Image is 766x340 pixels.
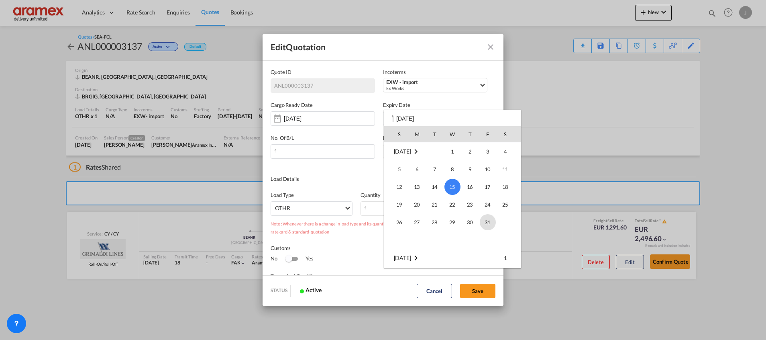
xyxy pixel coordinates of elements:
[427,179,443,195] span: 14
[462,161,478,177] span: 9
[444,178,461,196] td: Wednesday October 15 2025
[461,178,479,196] td: Thursday October 16 2025
[394,254,411,261] span: [DATE]
[384,178,521,196] tr: Week 3
[480,161,496,177] span: 10
[444,161,460,177] span: 8
[384,213,521,231] tr: Week 5
[461,196,479,213] td: Thursday October 23 2025
[462,143,478,160] span: 2
[384,143,521,161] tr: Week 1
[391,179,407,195] span: 12
[497,161,513,177] span: 11
[461,213,479,231] td: Thursday October 30 2025
[497,126,521,142] th: S
[384,143,444,161] td: October 2025
[408,196,426,213] td: Monday October 20 2025
[408,126,426,142] th: M
[497,160,521,178] td: Saturday October 11 2025
[384,160,408,178] td: Sunday October 5 2025
[409,197,425,213] span: 20
[384,160,521,178] tr: Week 2
[444,143,460,160] span: 1
[427,161,443,177] span: 7
[497,250,513,266] span: 1
[480,143,496,160] span: 3
[480,214,496,230] span: 31
[409,161,425,177] span: 6
[8,71,216,88] p: In case of roll-overs and/or departure delays all charges like storage / demurrage that may occur...
[394,148,411,155] span: [DATE]
[384,178,408,196] td: Sunday October 12 2025
[479,143,497,161] td: Friday October 3 2025
[408,178,426,196] td: Monday October 13 2025
[461,126,479,142] th: T
[480,179,496,195] span: 17
[408,160,426,178] td: Monday October 6 2025
[391,161,407,177] span: 5
[479,160,497,178] td: Friday October 10 2025
[426,160,444,178] td: Tuesday October 7 2025
[497,179,513,195] span: 18
[444,214,460,230] span: 29
[8,8,216,16] p: Freight & trucking related charges are valid at time of shipment (VATOS).
[462,179,478,195] span: 16
[426,178,444,196] td: Tuesday October 14 2025
[462,214,478,230] span: 30
[8,22,216,30] p: Subject to space and availability of equipment and trucks.
[408,213,426,231] td: Monday October 27 2025
[426,213,444,231] td: Tuesday October 28 2025
[426,196,444,213] td: Tuesday October 21 2025
[427,214,443,230] span: 28
[444,213,461,231] td: Wednesday October 29 2025
[8,49,216,66] p: When the carrier decides to roll-over the booking / shipment, rates for the new vessel / sailing ...
[409,214,425,230] span: 27
[444,160,461,178] td: Wednesday October 8 2025
[384,196,408,213] td: Sunday October 19 2025
[384,126,521,268] md-calendar: Calendar
[8,8,216,229] body: Editor, editor14
[479,213,497,231] td: Friday October 31 2025
[461,143,479,161] td: Thursday October 2 2025
[497,196,521,213] td: Saturday October 25 2025
[391,214,407,230] span: 26
[497,249,521,267] td: Saturday November 1 2025
[479,178,497,196] td: Friday October 17 2025
[426,126,444,142] th: T
[461,160,479,178] td: Thursday October 9 2025
[444,143,461,161] td: Wednesday October 1 2025
[444,179,460,195] span: 15
[384,126,408,142] th: S
[497,143,513,160] span: 4
[444,197,460,213] span: 22
[479,196,497,213] td: Friday October 24 2025
[444,196,461,213] td: Wednesday October 22 2025
[479,126,497,142] th: F
[384,231,521,249] tr: Week undefined
[497,197,513,213] span: 25
[480,197,496,213] span: 24
[497,143,521,161] td: Saturday October 4 2025
[444,126,461,142] th: W
[384,213,408,231] td: Sunday October 26 2025
[462,197,478,213] span: 23
[497,178,521,196] td: Saturday October 18 2025
[384,249,521,267] tr: Week 1
[409,179,425,195] span: 13
[427,197,443,213] span: 21
[384,249,444,267] td: November 2025
[391,197,407,213] span: 19
[384,196,521,213] tr: Week 4
[8,35,216,44] p: Subject to demurrage/detention at both sides on the terminal.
